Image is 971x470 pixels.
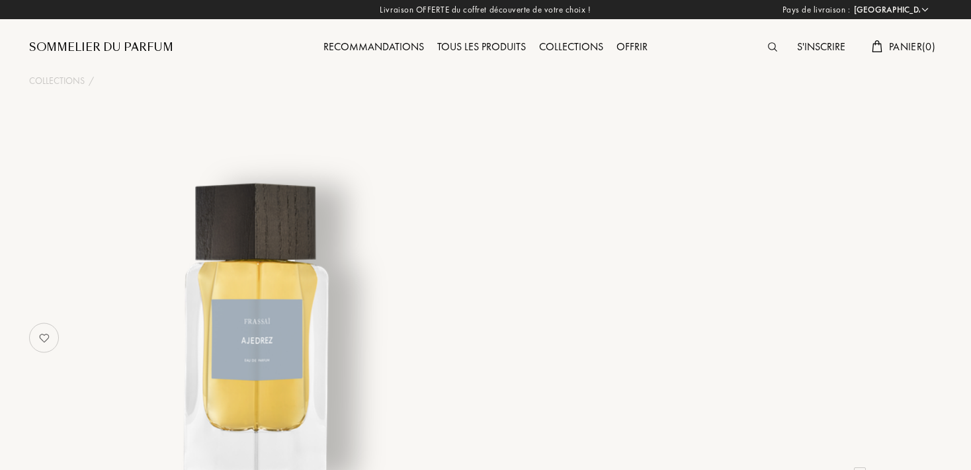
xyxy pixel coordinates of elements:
[610,39,654,56] div: Offrir
[790,40,852,54] a: S'inscrire
[431,40,532,54] a: Tous les produits
[431,39,532,56] div: Tous les produits
[317,40,431,54] a: Recommandations
[29,40,173,56] a: Sommelier du Parfum
[889,40,935,54] span: Panier ( 0 )
[29,74,85,88] a: Collections
[532,39,610,56] div: Collections
[610,40,654,54] a: Offrir
[782,3,851,17] span: Pays de livraison :
[532,40,610,54] a: Collections
[768,42,777,52] img: search_icn.svg
[317,39,431,56] div: Recommandations
[920,5,930,15] img: arrow_w.png
[790,39,852,56] div: S'inscrire
[31,325,58,351] img: no_like_p.png
[89,74,94,88] div: /
[872,40,882,52] img: cart.svg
